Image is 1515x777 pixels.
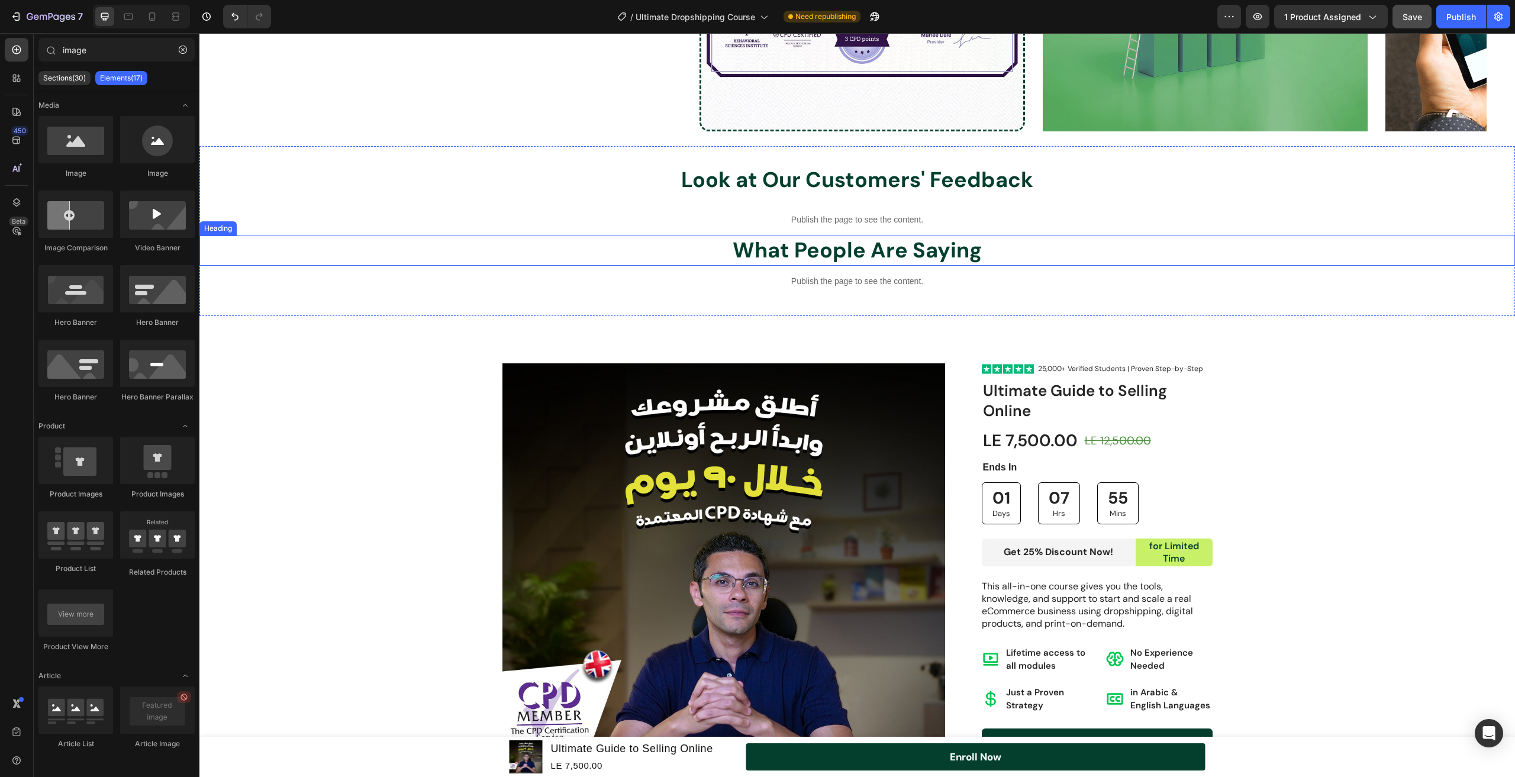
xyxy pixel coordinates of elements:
p: 7 [78,9,83,24]
p: Lifetime access to all modules [807,613,887,640]
h1: Ultimate Guide to Selling Online [350,707,515,725]
span: Toggle open [176,666,195,685]
p: Mins [908,476,929,486]
div: 01 [793,454,811,476]
strong: Get 25% Discount Now! [804,512,914,525]
div: Hero Banner [38,392,113,402]
div: Hero Banner [120,317,195,328]
span: Toggle open [176,96,195,115]
span: Need republishing [795,11,856,22]
div: LE 12,500.00 [884,399,953,417]
div: Heading [2,190,35,201]
div: LE 7,500.00 [350,725,515,741]
p: Sections(30) [43,73,86,83]
span: 1 product assigned [1284,11,1361,23]
div: 450 [11,126,28,136]
button: 7 [5,5,88,28]
h1: Ultimate Guide to Selling Online [782,347,1013,389]
span: Media [38,100,59,111]
span: Article [38,670,61,681]
div: Beta [9,217,28,226]
div: Article List [38,739,113,749]
p: for Limited Time [945,507,1004,532]
div: 07 [849,454,870,476]
input: Search Sections & Elements [38,38,195,62]
div: Undo/Redo [223,5,271,28]
div: Open Intercom Messenger [1475,719,1503,747]
div: Article Image [120,739,195,749]
div: 55 [908,454,929,476]
div: Publish [1446,11,1476,23]
button: 1 product assigned [1274,5,1388,28]
p: This all-in-one course gives you the tools, knowledge, and support to start and scale a real eCom... [782,547,1013,597]
iframe: Design area [199,33,1515,777]
div: Video Banner [120,243,195,253]
div: Image [120,168,195,179]
div: Enroll Now [750,715,802,733]
span: Product [38,421,65,431]
p: Ends In [784,428,1012,441]
button: Publish [1436,5,1486,28]
div: Related Products [120,567,195,578]
div: Product Images [38,489,113,499]
p: No Experience Needed [931,613,1011,640]
p: Hrs [849,476,870,486]
span: Save [1403,12,1422,22]
span: Toggle open [176,417,195,436]
span: / [630,11,633,23]
div: LE 7,500.00 [782,396,879,420]
div: Image [38,168,113,179]
button: Add to Cart [782,695,1013,724]
p: Just a Proven Strategy [807,653,887,679]
p: Elements(17) [100,73,143,83]
p: in Arabic & English Languages [931,653,1011,679]
button: Save [1392,5,1432,28]
div: Product View More [38,641,113,652]
p: 25,000+ Verified Students | Proven Step-by-Step [839,331,1004,341]
span: Ultimate Dropshipping Course [636,11,755,23]
button: Enroll Now [547,710,1006,738]
div: Hero Banner [38,317,113,328]
div: Product Images [120,489,195,499]
div: Hero Banner Parallax [120,392,195,402]
div: Product List [38,563,113,574]
p: Days [793,476,811,486]
div: Image Comparison [38,243,113,253]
